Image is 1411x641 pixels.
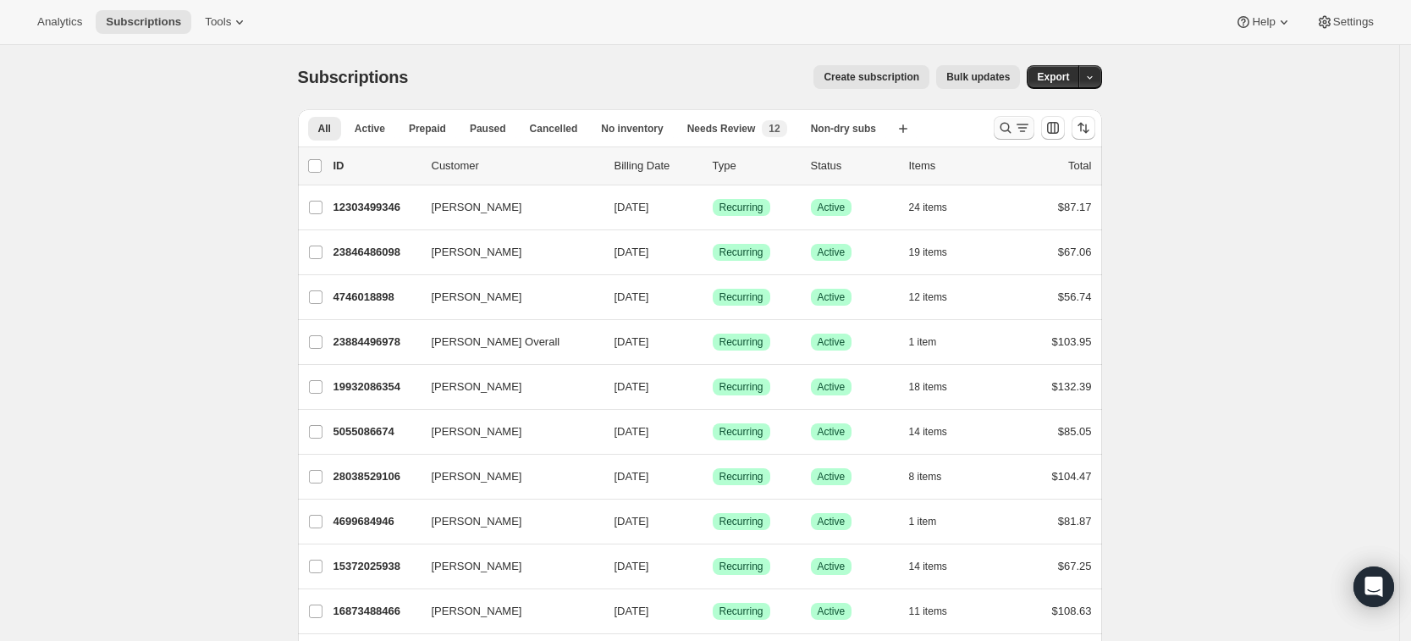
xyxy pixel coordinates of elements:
[909,465,961,489] button: 8 items
[811,157,896,174] p: Status
[1058,290,1092,303] span: $56.74
[422,508,591,535] button: [PERSON_NAME]
[615,335,649,348] span: [DATE]
[1058,560,1092,572] span: $67.25
[422,239,591,266] button: [PERSON_NAME]
[333,379,418,395] p: 19932086354
[205,15,231,29] span: Tools
[333,558,418,575] p: 15372025938
[333,244,418,261] p: 23846486098
[909,420,966,444] button: 14 items
[909,605,947,618] span: 11 items
[422,329,591,356] button: [PERSON_NAME] Overall
[422,418,591,445] button: [PERSON_NAME]
[818,290,846,304] span: Active
[909,330,956,354] button: 1 item
[422,598,591,625] button: [PERSON_NAME]
[719,290,763,304] span: Recurring
[615,605,649,617] span: [DATE]
[422,463,591,490] button: [PERSON_NAME]
[1052,605,1092,617] span: $108.63
[298,68,409,86] span: Subscriptions
[1041,116,1065,140] button: Customize table column order and visibility
[106,15,181,29] span: Subscriptions
[909,560,947,573] span: 14 items
[719,605,763,618] span: Recurring
[994,116,1034,140] button: Search and filter results
[1058,515,1092,528] span: $81.87
[333,420,1092,444] div: 5055086674[PERSON_NAME][DATE]SuccessRecurringSuccessActive14 items$85.05
[1068,157,1091,174] p: Total
[333,423,418,440] p: 5055086674
[333,375,1092,399] div: 19932086354[PERSON_NAME][DATE]SuccessRecurringSuccessActive18 items$132.39
[615,425,649,438] span: [DATE]
[1225,10,1302,34] button: Help
[909,290,947,304] span: 12 items
[909,201,947,214] span: 24 items
[909,515,937,528] span: 1 item
[909,375,966,399] button: 18 items
[909,285,966,309] button: 12 items
[333,465,1092,489] div: 28038529106[PERSON_NAME][DATE]SuccessRecurringSuccessActive8 items$104.47
[355,122,385,135] span: Active
[615,290,649,303] span: [DATE]
[818,201,846,214] span: Active
[818,335,846,349] span: Active
[909,335,937,349] span: 1 item
[909,246,947,259] span: 19 items
[432,199,522,216] span: [PERSON_NAME]
[422,553,591,580] button: [PERSON_NAME]
[422,194,591,221] button: [PERSON_NAME]
[1052,470,1092,483] span: $104.47
[719,335,763,349] span: Recurring
[719,380,763,394] span: Recurring
[96,10,191,34] button: Subscriptions
[818,605,846,618] span: Active
[719,201,763,214] span: Recurring
[719,246,763,259] span: Recurring
[530,122,578,135] span: Cancelled
[909,425,947,439] span: 14 items
[432,379,522,395] span: [PERSON_NAME]
[909,196,966,219] button: 24 items
[432,244,522,261] span: [PERSON_NAME]
[601,122,663,135] span: No inventory
[432,513,522,530] span: [PERSON_NAME]
[1052,380,1092,393] span: $132.39
[909,555,966,578] button: 14 items
[687,122,756,135] span: Needs Review
[333,334,418,351] p: 23884496978
[470,122,506,135] span: Paused
[818,380,846,394] span: Active
[1333,15,1374,29] span: Settings
[1037,70,1069,84] span: Export
[719,515,763,528] span: Recurring
[890,117,917,141] button: Create new view
[811,122,876,135] span: Non-dry subs
[615,246,649,258] span: [DATE]
[909,157,994,174] div: Items
[432,603,522,620] span: [PERSON_NAME]
[1058,425,1092,438] span: $85.05
[936,65,1020,89] button: Bulk updates
[818,246,846,259] span: Active
[615,560,649,572] span: [DATE]
[1052,335,1092,348] span: $103.95
[333,157,1092,174] div: IDCustomerBilling DateTypeStatusItemsTotal
[422,373,591,401] button: [PERSON_NAME]
[818,425,846,439] span: Active
[1252,15,1275,29] span: Help
[909,510,956,533] button: 1 item
[1058,246,1092,258] span: $67.06
[333,157,418,174] p: ID
[719,560,763,573] span: Recurring
[1306,10,1384,34] button: Settings
[432,468,522,485] span: [PERSON_NAME]
[333,240,1092,264] div: 23846486098[PERSON_NAME][DATE]SuccessRecurringSuccessActive19 items$67.06
[37,15,82,29] span: Analytics
[333,513,418,530] p: 4699684946
[333,555,1092,578] div: 15372025938[PERSON_NAME][DATE]SuccessRecurringSuccessActive14 items$67.25
[432,157,601,174] p: Customer
[813,65,929,89] button: Create subscription
[1027,65,1079,89] button: Export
